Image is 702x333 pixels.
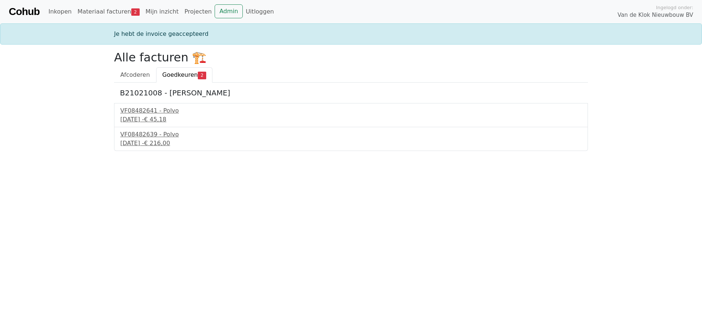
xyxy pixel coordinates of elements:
span: Van de Klok Nieuwbouw BV [618,11,693,19]
a: VF08482639 - Polvo[DATE] -€ 216,00 [120,130,582,148]
span: Ingelogd onder: [656,4,693,11]
a: Mijn inzicht [143,4,182,19]
a: Admin [215,4,243,18]
span: 2 [131,8,140,16]
a: Uitloggen [243,4,277,19]
a: VF08482641 - Polvo[DATE] -€ 45,18 [120,106,582,124]
span: 2 [198,72,206,79]
div: [DATE] - [120,139,582,148]
span: € 216,00 [144,140,170,147]
a: Cohub [9,3,39,20]
div: VF08482639 - Polvo [120,130,582,139]
a: Afcoderen [114,67,156,83]
div: Je hebt de invoice geaccepteerd [110,30,592,38]
span: Goedkeuren [162,71,198,78]
a: Projecten [181,4,215,19]
a: Materiaal facturen2 [75,4,143,19]
span: Afcoderen [120,71,150,78]
h5: B21021008 - [PERSON_NAME] [120,88,582,97]
span: € 45,18 [144,116,166,123]
div: [DATE] - [120,115,582,124]
a: Goedkeuren2 [156,67,212,83]
h2: Alle facturen 🏗️ [114,50,588,64]
div: VF08482641 - Polvo [120,106,582,115]
a: Inkopen [45,4,74,19]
